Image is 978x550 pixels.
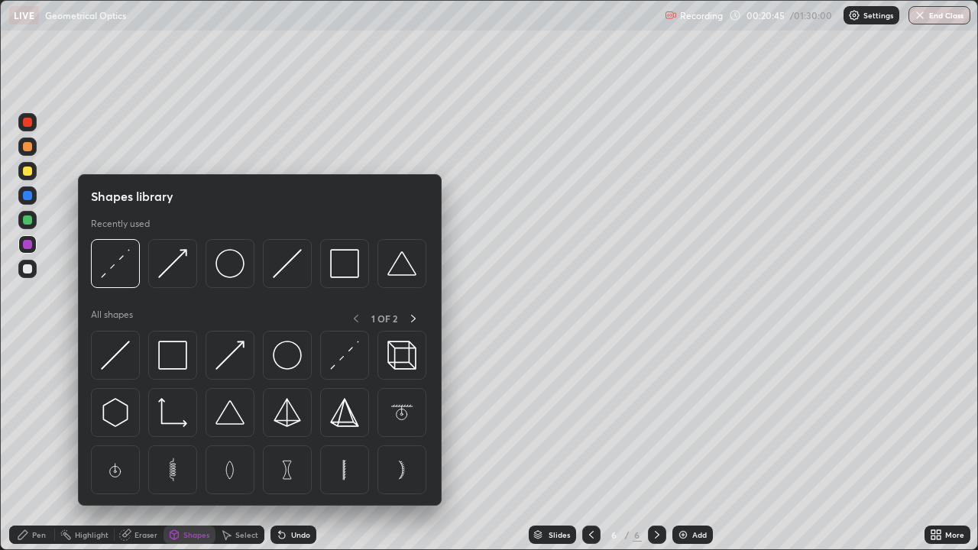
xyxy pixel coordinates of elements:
[665,9,677,21] img: recording.375f2c34.svg
[908,6,970,24] button: End Class
[549,531,570,539] div: Slides
[101,341,130,370] img: svg+xml;charset=utf-8,%3Csvg%20xmlns%3D%22http%3A%2F%2Fwww.w3.org%2F2000%2Fsvg%22%20width%3D%2230...
[91,309,133,328] p: All shapes
[680,10,723,21] p: Recording
[945,531,964,539] div: More
[235,531,258,539] div: Select
[692,531,707,539] div: Add
[45,9,126,21] p: Geometrical Optics
[215,249,244,278] img: svg+xml;charset=utf-8,%3Csvg%20xmlns%3D%22http%3A%2F%2Fwww.w3.org%2F2000%2Fsvg%22%20width%3D%2236...
[291,531,310,539] div: Undo
[625,530,630,539] div: /
[215,341,244,370] img: svg+xml;charset=utf-8,%3Csvg%20xmlns%3D%22http%3A%2F%2Fwww.w3.org%2F2000%2Fsvg%22%20width%3D%2230...
[387,455,416,484] img: svg+xml;charset=utf-8,%3Csvg%20xmlns%3D%22http%3A%2F%2Fwww.w3.org%2F2000%2Fsvg%22%20width%3D%2265...
[330,341,359,370] img: svg+xml;charset=utf-8,%3Csvg%20xmlns%3D%22http%3A%2F%2Fwww.w3.org%2F2000%2Fsvg%22%20width%3D%2230...
[14,9,34,21] p: LIVE
[371,312,397,325] p: 1 OF 2
[330,249,359,278] img: svg+xml;charset=utf-8,%3Csvg%20xmlns%3D%22http%3A%2F%2Fwww.w3.org%2F2000%2Fsvg%22%20width%3D%2234...
[32,531,46,539] div: Pen
[387,341,416,370] img: svg+xml;charset=utf-8,%3Csvg%20xmlns%3D%22http%3A%2F%2Fwww.w3.org%2F2000%2Fsvg%22%20width%3D%2235...
[863,11,893,19] p: Settings
[330,398,359,427] img: svg+xml;charset=utf-8,%3Csvg%20xmlns%3D%22http%3A%2F%2Fwww.w3.org%2F2000%2Fsvg%22%20width%3D%2234...
[215,455,244,484] img: svg+xml;charset=utf-8,%3Csvg%20xmlns%3D%22http%3A%2F%2Fwww.w3.org%2F2000%2Fsvg%22%20width%3D%2265...
[91,187,173,205] h5: Shapes library
[387,398,416,427] img: svg+xml;charset=utf-8,%3Csvg%20xmlns%3D%22http%3A%2F%2Fwww.w3.org%2F2000%2Fsvg%22%20width%3D%2265...
[677,529,689,541] img: add-slide-button
[273,249,302,278] img: svg+xml;charset=utf-8,%3Csvg%20xmlns%3D%22http%3A%2F%2Fwww.w3.org%2F2000%2Fsvg%22%20width%3D%2230...
[215,398,244,427] img: svg+xml;charset=utf-8,%3Csvg%20xmlns%3D%22http%3A%2F%2Fwww.w3.org%2F2000%2Fsvg%22%20width%3D%2238...
[158,249,187,278] img: svg+xml;charset=utf-8,%3Csvg%20xmlns%3D%22http%3A%2F%2Fwww.w3.org%2F2000%2Fsvg%22%20width%3D%2230...
[633,528,642,542] div: 6
[848,9,860,21] img: class-settings-icons
[101,455,130,484] img: svg+xml;charset=utf-8,%3Csvg%20xmlns%3D%22http%3A%2F%2Fwww.w3.org%2F2000%2Fsvg%22%20width%3D%2265...
[134,531,157,539] div: Eraser
[75,531,108,539] div: Highlight
[914,9,926,21] img: end-class-cross
[607,530,622,539] div: 6
[101,249,130,278] img: svg+xml;charset=utf-8,%3Csvg%20xmlns%3D%22http%3A%2F%2Fwww.w3.org%2F2000%2Fsvg%22%20width%3D%2230...
[273,455,302,484] img: svg+xml;charset=utf-8,%3Csvg%20xmlns%3D%22http%3A%2F%2Fwww.w3.org%2F2000%2Fsvg%22%20width%3D%2265...
[273,398,302,427] img: svg+xml;charset=utf-8,%3Csvg%20xmlns%3D%22http%3A%2F%2Fwww.w3.org%2F2000%2Fsvg%22%20width%3D%2234...
[91,218,150,230] p: Recently used
[183,531,209,539] div: Shapes
[387,249,416,278] img: svg+xml;charset=utf-8,%3Csvg%20xmlns%3D%22http%3A%2F%2Fwww.w3.org%2F2000%2Fsvg%22%20width%3D%2238...
[101,398,130,427] img: svg+xml;charset=utf-8,%3Csvg%20xmlns%3D%22http%3A%2F%2Fwww.w3.org%2F2000%2Fsvg%22%20width%3D%2230...
[158,455,187,484] img: svg+xml;charset=utf-8,%3Csvg%20xmlns%3D%22http%3A%2F%2Fwww.w3.org%2F2000%2Fsvg%22%20width%3D%2265...
[273,341,302,370] img: svg+xml;charset=utf-8,%3Csvg%20xmlns%3D%22http%3A%2F%2Fwww.w3.org%2F2000%2Fsvg%22%20width%3D%2236...
[158,341,187,370] img: svg+xml;charset=utf-8,%3Csvg%20xmlns%3D%22http%3A%2F%2Fwww.w3.org%2F2000%2Fsvg%22%20width%3D%2234...
[330,455,359,484] img: svg+xml;charset=utf-8,%3Csvg%20xmlns%3D%22http%3A%2F%2Fwww.w3.org%2F2000%2Fsvg%22%20width%3D%2265...
[158,398,187,427] img: svg+xml;charset=utf-8,%3Csvg%20xmlns%3D%22http%3A%2F%2Fwww.w3.org%2F2000%2Fsvg%22%20width%3D%2233...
